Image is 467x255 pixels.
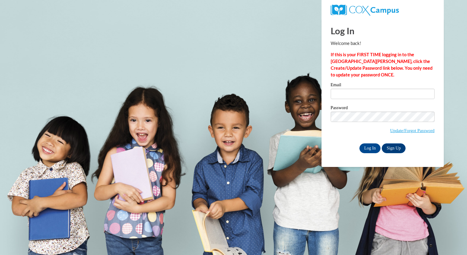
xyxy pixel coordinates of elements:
img: COX Campus [331,5,399,16]
strong: If this is your FIRST TIME logging in to the [GEOGRAPHIC_DATA][PERSON_NAME], click the Create/Upd... [331,52,432,77]
label: Email [331,83,435,89]
label: Password [331,105,435,112]
a: Sign Up [382,143,406,153]
p: Welcome back! [331,40,435,47]
input: Log In [359,143,381,153]
a: COX Campus [331,7,399,12]
h1: Log In [331,24,435,37]
a: Update/Forgot Password [390,128,435,133]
